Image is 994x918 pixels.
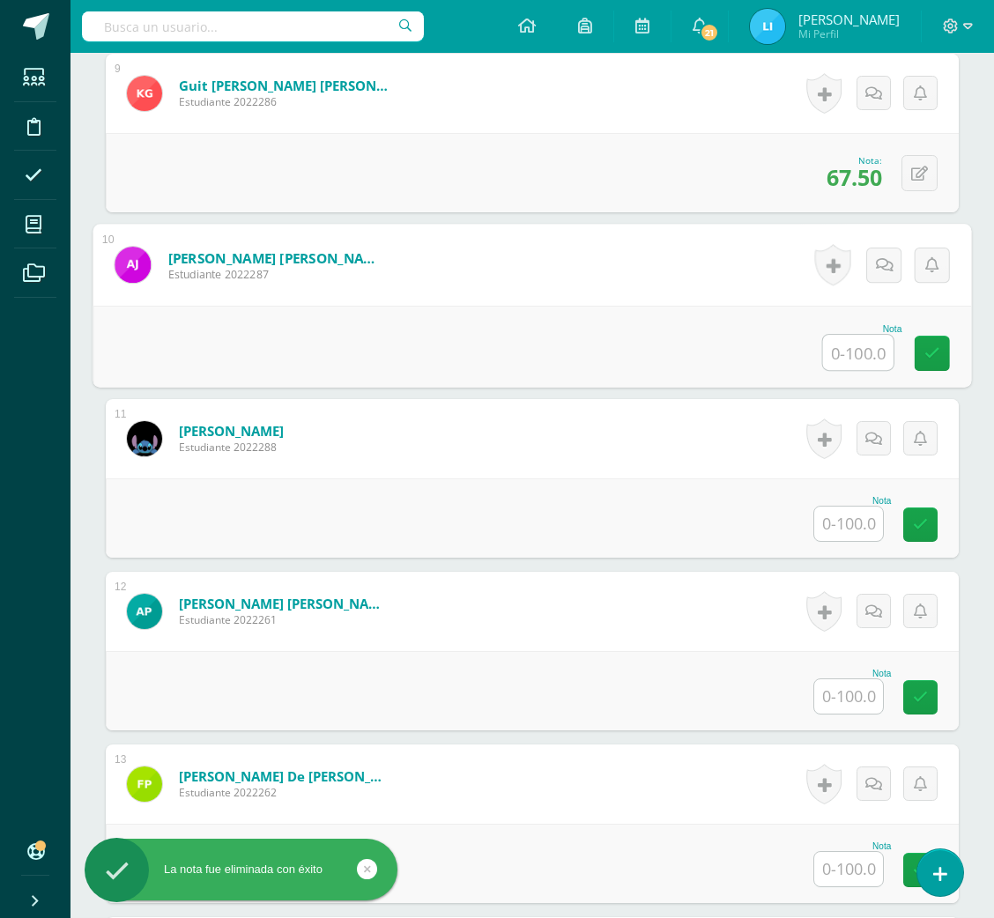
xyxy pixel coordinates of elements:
[179,612,390,627] span: Estudiante 2022261
[798,11,900,28] span: [PERSON_NAME]
[179,422,284,440] a: [PERSON_NAME]
[813,669,891,678] div: Nota
[168,248,386,267] a: [PERSON_NAME] [PERSON_NAME]
[822,324,902,334] div: Nota
[814,852,883,886] input: 0-100.0
[179,94,390,109] span: Estudiante 2022286
[127,76,162,111] img: 780c45a7af9c983c15f2661053b4c7ff.png
[827,162,882,192] span: 67.50
[127,594,162,629] img: 16dbf630ebc2ed5c490ee54726b3959b.png
[127,421,162,456] img: 565eb8fe141c821303dd76317c364fa8.png
[700,23,719,42] span: 21
[179,785,390,800] span: Estudiante 2022262
[85,862,397,877] div: La nota fue eliminada con éxito
[798,26,900,41] span: Mi Perfil
[750,9,785,44] img: f8560f84be0fb137d49a2f9323ee8a27.png
[179,77,390,94] a: Guit [PERSON_NAME] [PERSON_NAME]
[814,679,883,714] input: 0-100.0
[82,11,424,41] input: Busca un usuario...
[168,266,386,282] span: Estudiante 2022287
[179,440,284,455] span: Estudiante 2022288
[823,335,894,370] input: 0-100.0
[813,496,891,506] div: Nota
[813,841,891,851] div: Nota
[127,766,162,802] img: 6f29f05c291f05cf2e2c2bac5342e4cc.png
[814,507,883,541] input: 0-100.0
[827,154,882,167] div: Nota:
[179,595,390,612] a: [PERSON_NAME] [PERSON_NAME]
[115,247,151,283] img: 249fad468ed6f75ff95078b0f23e606a.png
[179,767,390,785] a: [PERSON_NAME] de [PERSON_NAME]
